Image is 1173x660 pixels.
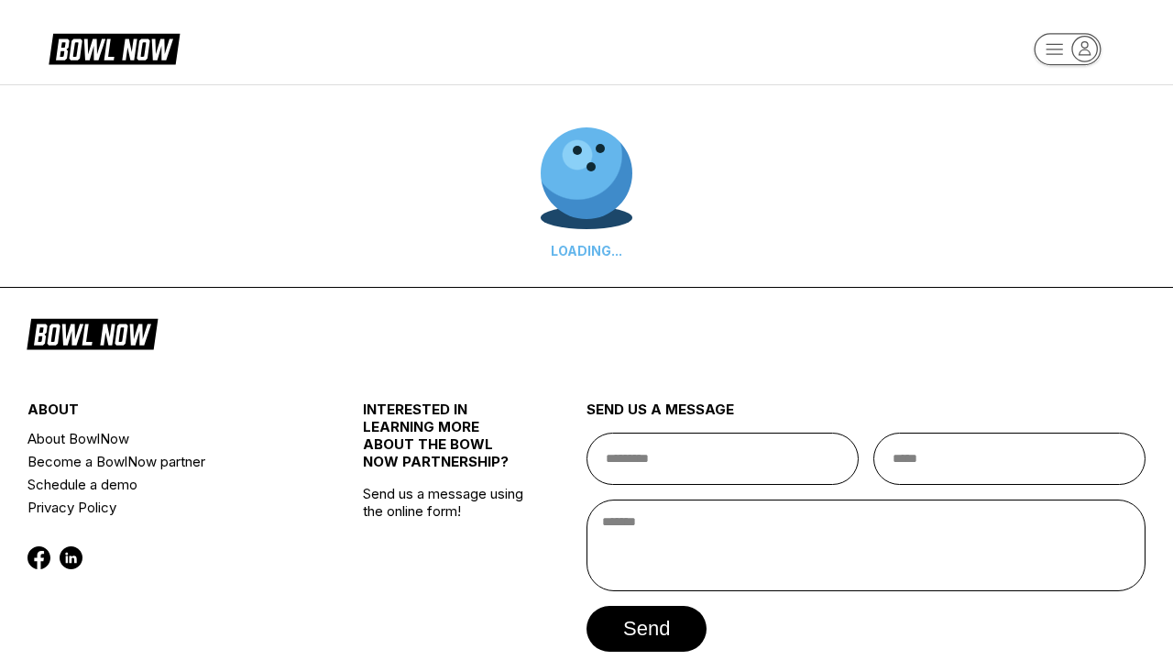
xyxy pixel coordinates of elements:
[541,243,632,258] div: LOADING...
[27,473,307,496] a: Schedule a demo
[363,401,531,485] div: INTERESTED IN LEARNING MORE ABOUT THE BOWL NOW PARTNERSHIP?
[27,401,307,427] div: about
[586,401,1146,433] div: send us a message
[586,606,707,652] button: send
[27,496,307,519] a: Privacy Policy
[27,450,307,473] a: Become a BowlNow partner
[27,427,307,450] a: About BowlNow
